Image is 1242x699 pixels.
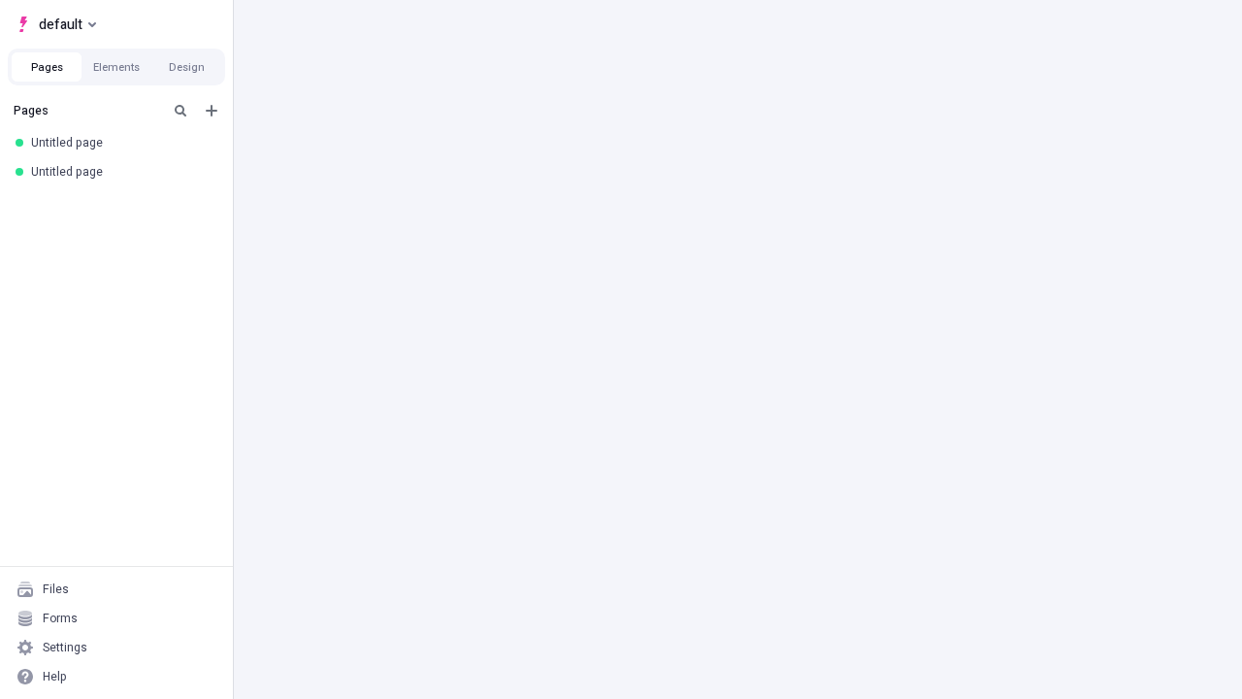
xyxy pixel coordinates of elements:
[39,13,82,36] span: default
[31,164,210,180] div: Untitled page
[43,582,69,597] div: Files
[200,99,223,122] button: Add new
[31,135,210,150] div: Untitled page
[12,52,82,82] button: Pages
[43,669,67,684] div: Help
[8,10,104,39] button: Select site
[82,52,151,82] button: Elements
[151,52,221,82] button: Design
[43,640,87,655] div: Settings
[14,103,161,118] div: Pages
[43,611,78,626] div: Forms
